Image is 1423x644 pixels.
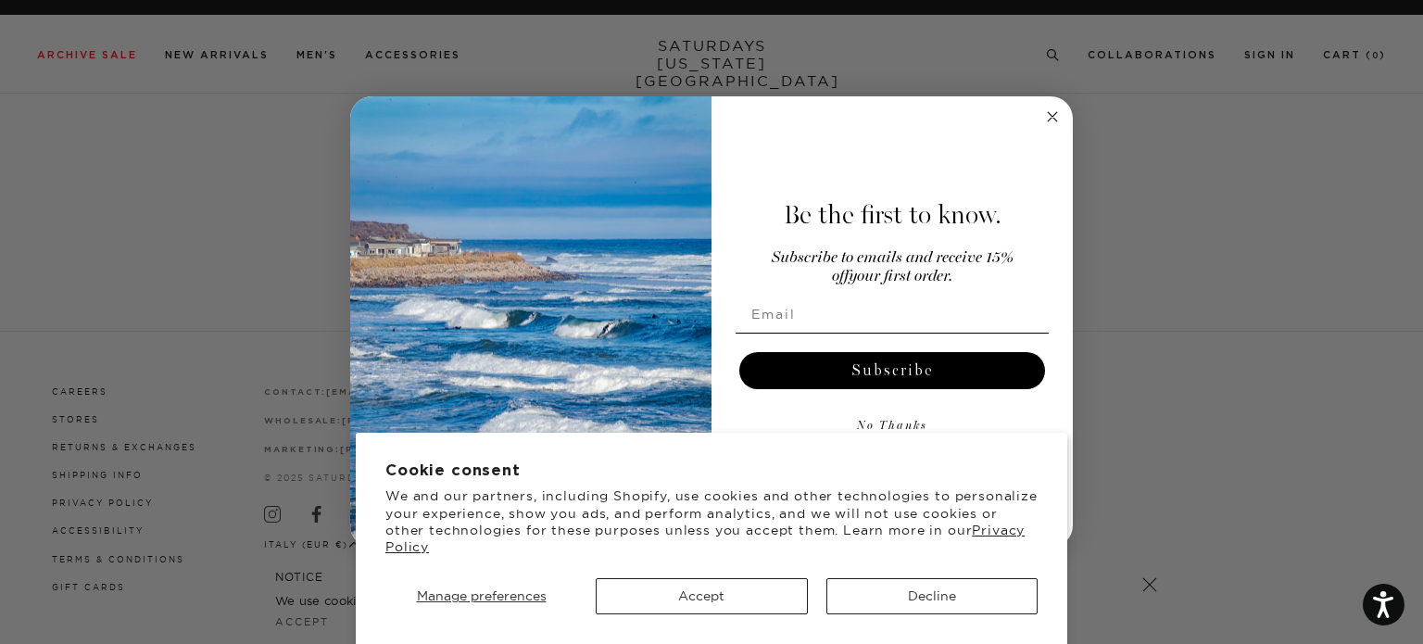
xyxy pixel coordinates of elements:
span: your first order. [849,269,952,284]
p: We and our partners, including Shopify, use cookies and other technologies to personalize your ex... [385,487,1038,555]
h2: Cookie consent [385,462,1038,480]
input: Email [736,296,1049,333]
button: Subscribe [739,352,1045,389]
img: 125c788d-000d-4f3e-b05a-1b92b2a23ec9.jpeg [350,96,711,549]
span: Be the first to know. [784,199,1001,231]
button: Close dialog [1041,106,1064,128]
span: off [832,269,849,284]
button: Manage preferences [385,578,577,614]
span: Subscribe to emails and receive 15% [772,250,1014,266]
a: Privacy Policy [385,522,1025,555]
button: Decline [826,578,1038,614]
button: No Thanks [736,408,1049,445]
button: Accept [596,578,807,614]
span: Manage preferences [417,587,547,604]
img: underline [736,333,1049,334]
